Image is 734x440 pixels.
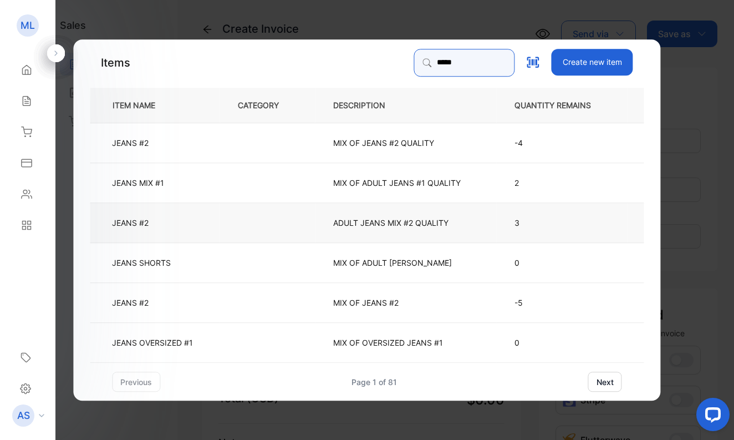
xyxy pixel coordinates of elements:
[514,337,609,348] p: 0
[101,54,130,71] p: Items
[112,337,193,348] p: JEANS OVERSIZED #1
[17,408,30,423] p: AS
[514,217,609,229] p: 3
[514,137,609,149] p: -4
[238,99,297,111] p: CATEGORY
[21,18,35,33] p: ML
[333,217,448,229] p: ADULT JEANS MIX #2 QUALITY
[112,177,164,189] p: JEANS MIX #1
[112,372,160,392] button: previous
[333,297,399,308] p: MIX OF JEANS #2
[333,337,443,348] p: MIX OF OVERSIZED JEANS #1
[552,49,633,75] button: Create new item
[514,257,609,269] p: 0
[351,376,397,388] div: Page 1 of 81
[112,297,151,308] p: JEANS #2
[514,177,609,189] p: 2
[108,99,173,111] p: ITEM NAME
[588,372,622,392] button: next
[112,217,151,229] p: JEANS #2
[514,297,609,308] p: -5
[333,137,434,149] p: MIX OF JEANS #2 QUALITY
[333,99,403,111] p: DESCRIPTION
[333,177,461,189] p: MIX OF ADULT JEANS #1 QUALITY
[333,257,452,269] p: MIX OF ADULT [PERSON_NAME]
[687,393,734,440] iframe: LiveChat chat widget
[112,257,171,269] p: JEANS SHORTS
[112,137,151,149] p: JEANS #2
[514,99,609,111] p: QUANTITY REMAINS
